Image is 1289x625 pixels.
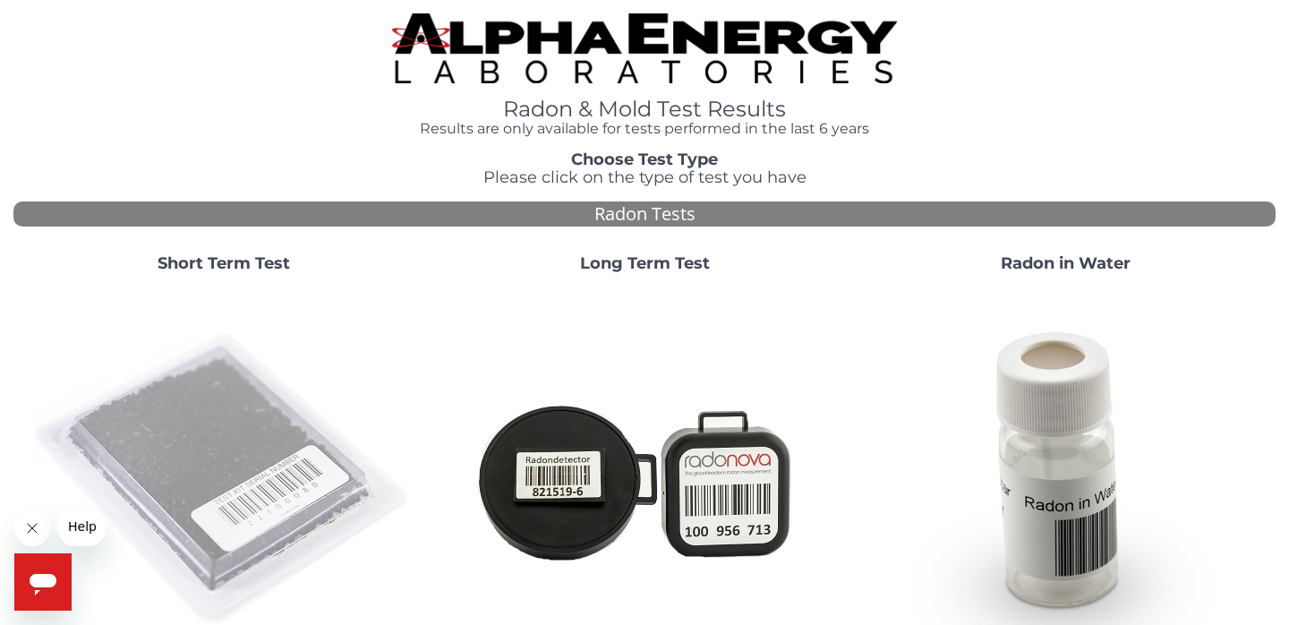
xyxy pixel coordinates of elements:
img: TightCrop.jpg [392,13,897,83]
iframe: Close message [14,510,50,546]
span: Please click on the type of test you have [483,167,807,187]
iframe: Button to launch messaging window [14,553,72,611]
strong: Radon in Water [1001,253,1131,273]
strong: Short Term Test [158,253,290,273]
h1: Radon & Mold Test Results [392,98,897,121]
strong: Choose Test Type [571,150,718,169]
strong: Long Term Test [580,253,710,273]
iframe: Message from company [57,507,106,546]
h4: Results are only available for tests performed in the last 6 years [392,121,897,137]
div: Radon Tests [13,201,1276,227]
